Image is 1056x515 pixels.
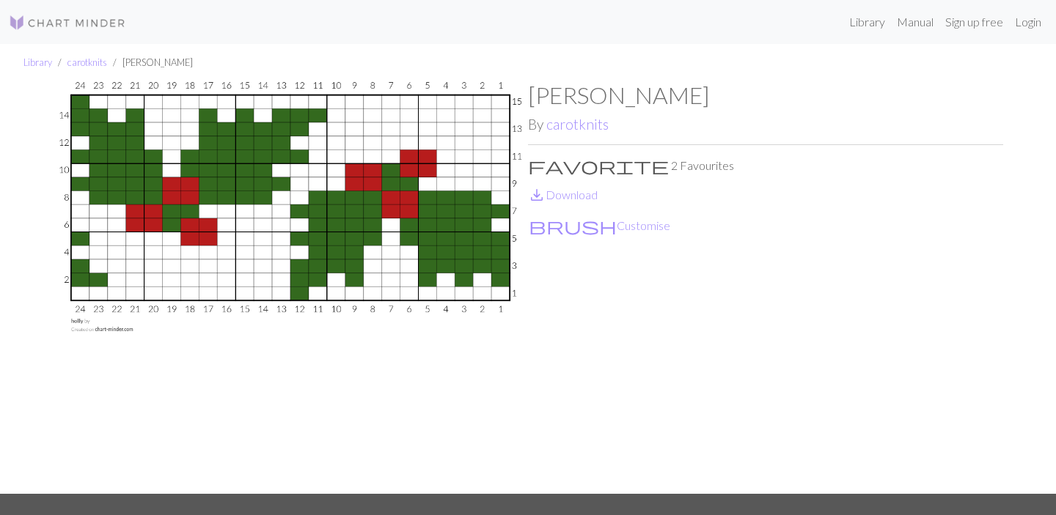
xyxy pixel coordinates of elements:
[546,116,609,133] a: carotknits
[53,81,528,493] img: holly
[528,116,1003,133] h2: By
[891,7,939,37] a: Manual
[528,216,671,235] button: CustomiseCustomise
[529,217,617,234] i: Customise
[528,188,598,201] a: DownloadDownload
[9,14,126,32] img: Logo
[843,7,891,37] a: Library
[23,56,52,68] a: Library
[528,185,546,205] span: save_alt
[529,215,617,236] span: brush
[1009,7,1047,37] a: Login
[67,56,107,68] a: carotknits
[939,7,1009,37] a: Sign up free
[528,157,1003,174] p: 2 Favourites
[528,186,546,204] i: Download
[107,56,193,70] li: [PERSON_NAME]
[528,155,669,176] span: favorite
[528,157,669,174] i: Favourite
[528,81,1003,109] h1: [PERSON_NAME]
